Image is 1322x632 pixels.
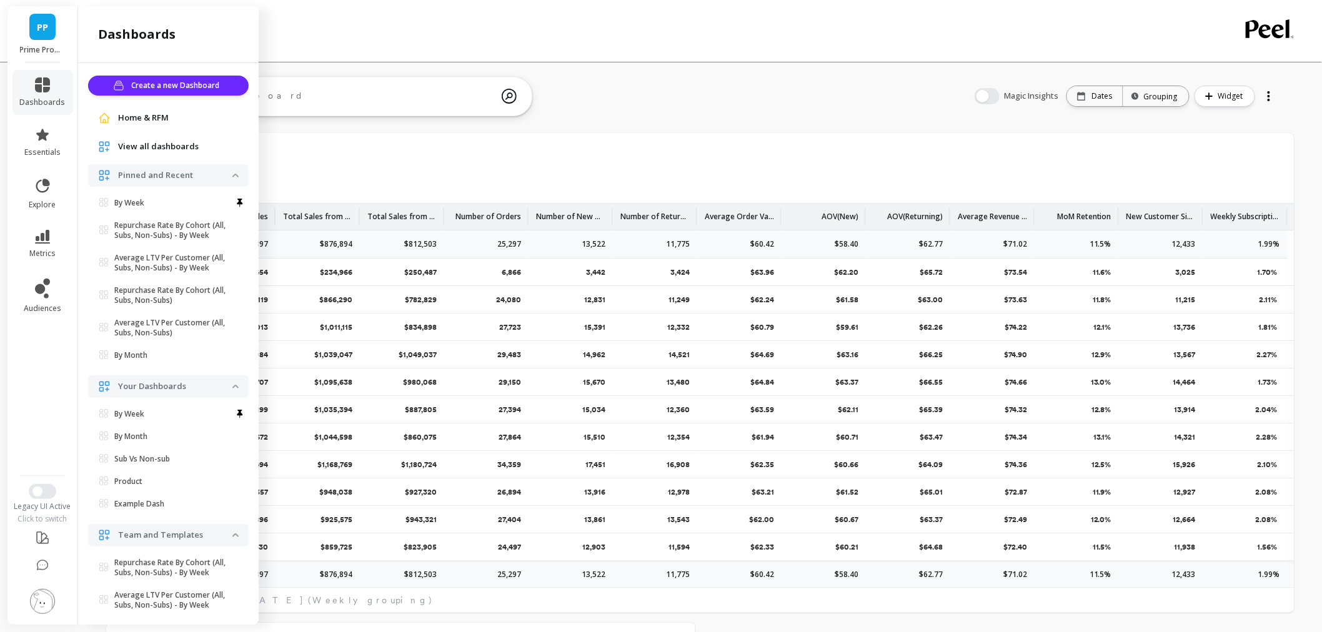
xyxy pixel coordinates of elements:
p: 24,497 [498,541,521,553]
span: Widget [1218,90,1247,102]
p: 12.9% [1091,349,1111,360]
p: $61.52 [836,486,858,498]
p: $1,044,598 [314,432,352,443]
p: Total Sales from new customers [283,204,352,222]
span: metrics [29,249,56,259]
p: $62.20 [834,267,858,278]
p: 17,451 [585,459,605,470]
p: 12,360 [667,404,690,415]
p: $62.77 [919,570,943,580]
span: Create a new Dashboard [131,79,223,92]
p: By Month [114,432,147,442]
p: $63.00 [918,294,943,305]
p: 29,150 [499,377,521,388]
p: 2.08% [1256,486,1280,498]
p: $63.59 [750,404,774,415]
p: 3,442 [586,267,605,278]
p: $927,320 [405,486,437,498]
p: By Week [114,198,144,208]
p: Average LTV Per Customer (All, Subs, Non-Subs) - By Week [114,590,232,610]
p: Number of Orders [455,204,521,222]
p: 15,670 [583,377,605,388]
p: 11,594 [668,541,690,553]
p: $1,168,769 [317,459,352,470]
p: $63.37 [920,514,943,525]
p: $234,966 [320,267,352,278]
p: Average LTV Per Customer (All, Subs, Non-Subs) [114,318,232,338]
p: $62.33 [750,541,774,553]
p: 12,978 [668,486,690,498]
span: explore [29,200,56,210]
p: $64.09 [918,459,943,470]
p: Your Dashboards [118,380,232,393]
p: 13,736 [1174,322,1196,333]
p: 2.27% [1257,349,1280,360]
p: 11,775 [666,570,690,580]
span: by week [114,142,1247,159]
p: $834,898 [404,322,437,333]
p: Number of Returning Orders [620,204,690,222]
p: 1.81% [1259,322,1280,333]
p: 25,297 [497,239,521,249]
p: $59.61 [836,322,858,333]
span: Magic Insights [1005,90,1061,102]
p: $74.90 [1004,349,1027,360]
p: $60.67 [835,514,858,525]
p: $60.66 [834,459,858,470]
p: $60.79 [750,322,774,333]
p: Repurchase Rate By Cohort (All, Subs, Non-Subs) [114,285,232,305]
p: 12,433 [1172,570,1196,580]
p: Sub Vs Non-sub [114,454,170,464]
p: $62.35 [750,459,774,470]
p: 13,522 [582,239,605,249]
p: 14,962 [583,349,605,360]
span: audiences [24,304,61,314]
p: $74.66 [1005,377,1027,388]
p: $1,035,394 [314,404,352,415]
p: $63.37 [835,377,858,388]
div: Legacy UI Active [7,501,78,511]
p: 12,927 [1174,486,1196,498]
p: Dates [1092,91,1113,101]
p: 12,831 [584,294,605,305]
p: 11.5% [1093,541,1111,553]
p: $948,038 [319,486,352,498]
p: $72.87 [1005,486,1027,498]
p: $64.69 [750,349,774,360]
p: $74.22 [1005,322,1027,333]
p: $72.49 [1004,514,1027,525]
p: $65.01 [920,486,943,498]
p: 11,215 [1176,294,1196,305]
p: $61.58 [836,294,858,305]
p: $887,805 [405,404,437,415]
p: 1.56% [1258,541,1280,553]
p: 13,480 [667,377,690,388]
img: navigation item icon [98,169,111,182]
p: 27,723 [499,322,521,333]
img: navigation item icon [98,529,111,541]
p: Pinned and Recent [118,169,232,182]
p: Example Dash [114,499,164,509]
img: navigation item icon [98,380,111,393]
p: $823,905 [404,541,437,553]
img: down caret icon [232,533,239,537]
p: $1,049,037 [399,349,437,360]
p: 14,521 [668,349,690,360]
p: 34,359 [497,459,521,470]
p: Team and Templates [118,529,232,541]
span: dashboards [20,97,66,107]
p: $859,725 [321,541,352,553]
p: $65.39 [919,404,943,415]
p: $74.32 [1005,404,1027,415]
p: 13,522 [582,570,605,580]
button: Switch to New UI [29,484,56,499]
p: 27,404 [498,514,521,525]
p: $250,487 [404,267,437,278]
p: 27,864 [499,432,521,443]
p: $1,180,724 [401,459,437,470]
p: 14,321 [1175,432,1196,443]
p: $73.54 [1004,267,1027,278]
a: View all dashboards [118,141,239,153]
p: 12.0% [1091,514,1111,525]
p: 29,483 [497,349,521,360]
